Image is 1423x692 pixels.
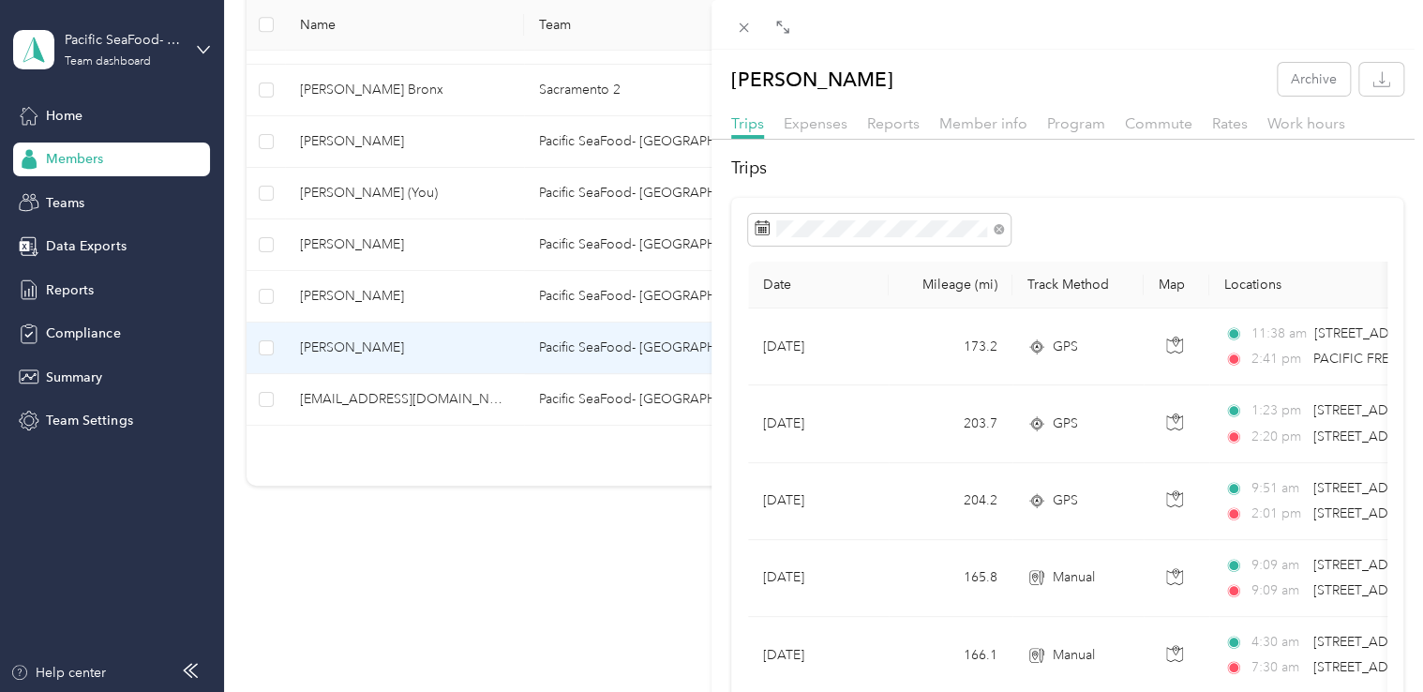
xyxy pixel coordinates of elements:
[889,540,1012,617] td: 165.8
[1053,490,1078,511] span: GPS
[1053,337,1078,357] span: GPS
[889,308,1012,385] td: 173.2
[784,114,847,132] span: Expenses
[1251,555,1304,576] span: 9:09 am
[1212,114,1248,132] span: Rates
[1251,632,1304,653] span: 4:30 am
[748,262,889,308] th: Date
[889,385,1012,462] td: 203.7
[1251,323,1306,344] span: 11:38 am
[1251,657,1304,678] span: 7:30 am
[748,463,889,540] td: [DATE]
[1251,400,1304,421] span: 1:23 pm
[748,540,889,617] td: [DATE]
[1053,567,1095,588] span: Manual
[731,156,1403,181] h2: Trips
[731,63,893,96] p: [PERSON_NAME]
[867,114,920,132] span: Reports
[748,308,889,385] td: [DATE]
[1144,262,1209,308] th: Map
[889,262,1012,308] th: Mileage (mi)
[889,463,1012,540] td: 204.2
[1251,349,1304,369] span: 2:41 pm
[1318,587,1423,692] iframe: Everlance-gr Chat Button Frame
[1278,63,1350,96] button: Archive
[1012,262,1144,308] th: Track Method
[1047,114,1105,132] span: Program
[1125,114,1192,132] span: Commute
[1251,427,1304,447] span: 2:20 pm
[1251,580,1304,601] span: 9:09 am
[939,114,1027,132] span: Member info
[731,114,764,132] span: Trips
[1053,414,1078,434] span: GPS
[1267,114,1345,132] span: Work hours
[748,385,889,462] td: [DATE]
[1053,645,1095,666] span: Manual
[1251,478,1304,499] span: 9:51 am
[1251,504,1304,524] span: 2:01 pm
